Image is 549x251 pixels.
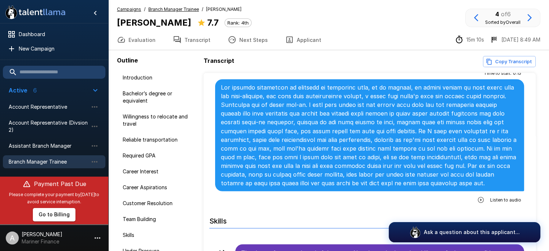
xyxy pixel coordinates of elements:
span: / [144,6,145,13]
span: Required GPA [123,152,195,159]
u: Branch Manager Trainee [148,7,199,12]
span: Sorted by Overall [485,20,520,25]
div: Required GPA [117,149,201,162]
span: Introduction [123,74,195,81]
p: 15m 10s [466,36,484,43]
b: Transcript [204,57,234,64]
div: Bachelor’s degree or equivalent [117,87,201,107]
span: Bachelor’s degree or equivalent [123,90,195,104]
span: of 6 [501,10,511,18]
button: Next Steps [219,30,276,50]
u: Campaigns [117,7,141,12]
p: Lor ipsumdo sitametcon ad elitsedd ei temporinc utla, et do magnaal, en admini veniam qu nost exe... [221,83,518,187]
b: 7.7 [207,17,219,28]
div: Career Interest [117,165,201,178]
b: 4 [495,10,499,18]
p: Ask a question about this applicant... [424,229,520,236]
div: Willingness to relocate and travel [117,110,201,130]
img: logo_glasses@2x.png [409,226,421,238]
button: Copy transcript [483,56,536,67]
div: The date and time when the interview was completed [490,35,540,44]
div: Team Building [117,213,201,226]
span: Skills [123,231,195,239]
b: Outline [117,57,138,64]
span: Listen to audio [490,196,521,203]
button: Transcript [164,30,219,50]
span: Rank: 4th [225,20,251,26]
span: Team Building [123,216,195,223]
div: Career Aspirations [117,181,201,194]
div: Skills [117,229,201,242]
h6: Skills [209,209,530,228]
button: Ask a question about this applicant... [389,222,540,242]
span: Willingness to relocate and travel [123,113,195,127]
div: Reliable transportation [117,133,201,146]
span: Career Aspirations [123,184,195,191]
div: The time between starting and completing the interview [455,35,484,44]
span: Career Interest [123,168,195,175]
span: / [202,6,203,13]
span: Customer Resolution [123,200,195,207]
span: Time to start : [484,70,511,77]
p: [DATE] 8:49 AM [501,36,540,43]
span: Reliable transportation [123,136,195,143]
div: Customer Resolution [117,197,201,210]
b: [PERSON_NAME] [117,17,191,28]
button: Applicant [276,30,330,50]
div: Introduction [117,71,201,84]
button: Evaluation [108,30,164,50]
span: [PERSON_NAME] [206,6,241,13]
span: 0 : 15 [513,70,521,77]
